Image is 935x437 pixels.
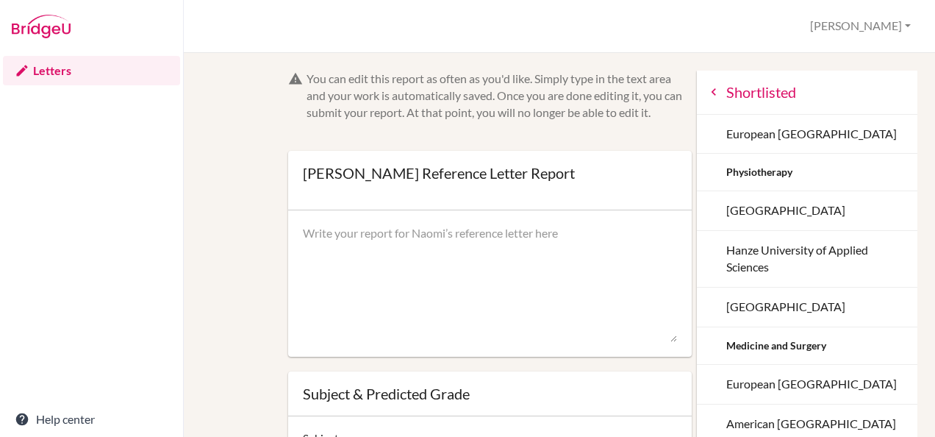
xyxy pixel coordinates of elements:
[697,231,917,288] div: Hanze University of Applied Sciences
[3,405,180,434] a: Help center
[726,338,826,353] div: Medicine and Surgery
[303,386,677,401] div: Subject & Predicted Grade
[697,191,917,231] div: [GEOGRAPHIC_DATA]
[3,56,180,85] a: Letters
[307,71,692,121] div: You can edit this report as often as you'd like. Simply type in the text area and your work is au...
[803,13,917,40] button: [PERSON_NAME]
[697,71,917,115] a: Shortlisted
[12,15,71,38] img: Bridge-U
[303,166,575,180] div: [PERSON_NAME] Reference Letter Report
[697,288,917,327] div: [GEOGRAPHIC_DATA]
[697,365,917,405] div: European [GEOGRAPHIC_DATA]
[697,115,917,154] div: European [GEOGRAPHIC_DATA]
[726,165,792,180] div: Physiotherapy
